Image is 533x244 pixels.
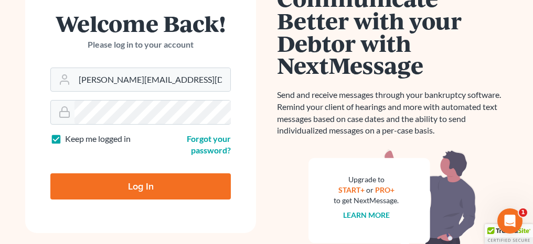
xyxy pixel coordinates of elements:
div: TrustedSite Certified [485,224,533,244]
label: Keep me logged in [65,133,131,145]
span: or [366,185,374,194]
input: Log In [50,173,231,199]
iframe: Intercom live chat [497,208,523,234]
a: START+ [338,185,365,194]
div: to get NextMessage. [334,195,399,206]
p: Please log in to your account [50,39,231,51]
p: Send and receive messages through your bankruptcy software. Remind your client of hearings and mo... [277,89,508,137]
h1: Welcome Back! [50,12,231,35]
span: 1 [519,208,527,217]
a: PRO+ [375,185,395,194]
a: Learn more [343,210,390,219]
div: Upgrade to [334,174,399,185]
a: Forgot your password? [187,134,231,156]
input: Email Address [74,68,230,91]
